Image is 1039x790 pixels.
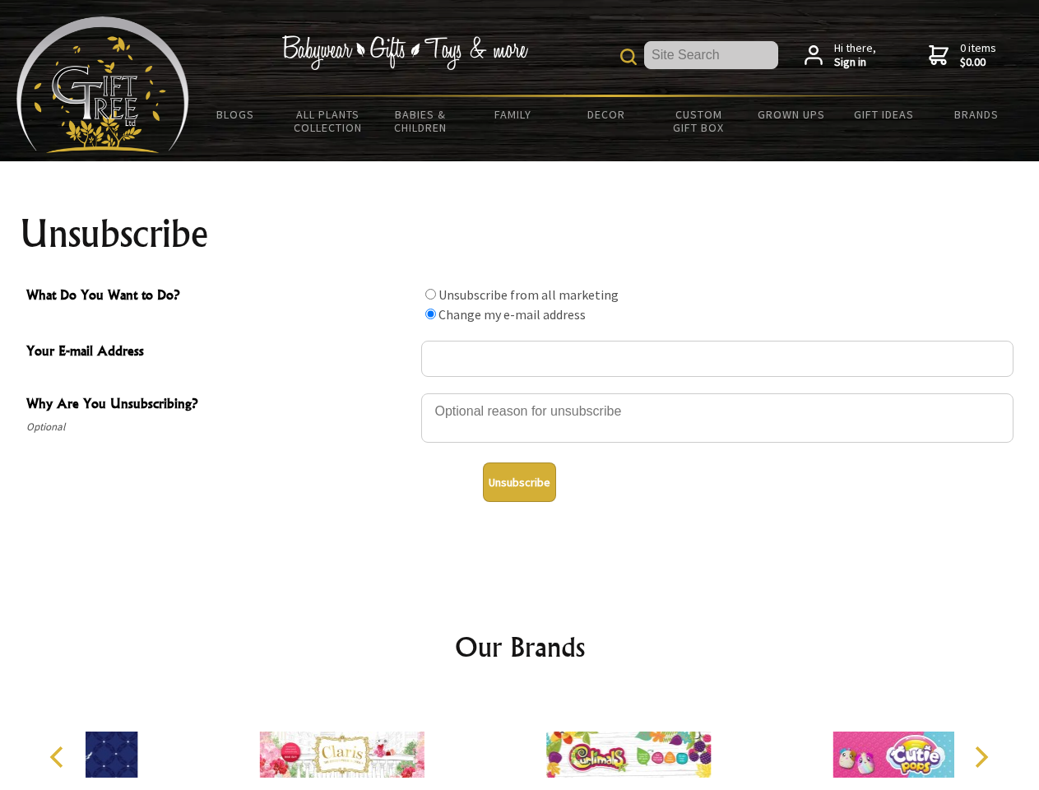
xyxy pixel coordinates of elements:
a: BLOGS [189,97,282,132]
textarea: Why Are You Unsubscribing? [421,393,1013,443]
img: product search [620,49,637,65]
a: Custom Gift Box [652,97,745,145]
span: What Do You Want to Do? [26,285,413,309]
a: Babies & Children [374,97,467,145]
a: Hi there,Sign in [805,41,876,70]
label: Unsubscribe from all marketing [438,286,619,303]
img: Babywear - Gifts - Toys & more [281,35,528,70]
a: Family [467,97,560,132]
button: Previous [41,739,77,775]
a: Gift Ideas [837,97,930,132]
a: Grown Ups [744,97,837,132]
strong: Sign in [834,55,876,70]
input: Your E-mail Address [421,341,1013,377]
img: Babyware - Gifts - Toys and more... [16,16,189,153]
a: All Plants Collection [282,97,375,145]
span: Why Are You Unsubscribing? [26,393,413,417]
button: Unsubscribe [483,462,556,502]
span: 0 items [960,40,996,70]
strong: $0.00 [960,55,996,70]
input: What Do You Want to Do? [425,309,436,319]
a: Decor [559,97,652,132]
input: Site Search [644,41,778,69]
input: What Do You Want to Do? [425,289,436,300]
label: Change my e-mail address [438,306,586,323]
h1: Unsubscribe [20,214,1020,253]
button: Next [962,739,999,775]
span: Optional [26,417,413,437]
a: Brands [930,97,1023,132]
span: Your E-mail Address [26,341,413,365]
h2: Our Brands [33,627,1007,667]
span: Hi there, [834,41,876,70]
a: 0 items$0.00 [929,41,996,70]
